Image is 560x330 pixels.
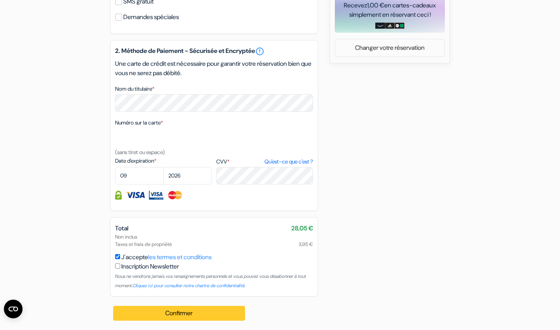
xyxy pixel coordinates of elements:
[264,158,313,166] a: Qu'est-ce que c'est ?
[148,253,212,261] a: les termes et conditions
[115,224,128,232] span: Total
[115,59,313,78] p: Une carte de crédit est nécessaire pour garantir votre réservation bien que vous ne serez pas déb...
[115,119,163,127] label: Numéro sur la carte
[115,191,122,200] img: Information de carte de crédit entièrement encryptée et sécurisée
[126,191,145,200] img: Visa
[115,233,313,248] div: Non inclus Taxes et frais de propriété
[335,1,445,19] div: Recevez en cartes-cadeaux simplement en réservant ceci !
[167,191,183,200] img: Master Card
[115,157,212,165] label: Date d'expiration
[115,273,306,289] small: Nous ne vendrons jamais vos renseignements personnels et vous pouvez vous désabonner à tout moment.
[291,224,313,233] span: 28,05 €
[255,47,264,56] a: error_outline
[299,240,313,248] span: 3,95 €
[367,1,384,9] span: 1,00 €
[395,23,404,29] img: uber-uber-eats-card.png
[335,40,444,55] a: Changer votre réservation
[115,85,154,93] label: Nom du titulaire
[375,23,385,29] img: amazon-card-no-text.png
[113,306,245,321] button: Confirmer
[216,158,313,166] label: CVV
[121,262,179,271] label: Inscription Newsletter
[123,12,179,23] label: Demandes spéciales
[385,23,395,29] img: adidas-card.png
[4,300,23,318] button: Ouvrir le widget CMP
[133,283,245,289] a: Cliquez ici pour consulter notre chartre de confidentialité.
[149,191,163,200] img: Visa Electron
[115,149,165,156] small: (sans tiret ou espace)
[115,47,313,56] h5: 2. Méthode de Paiement - Sécurisée et Encryptée
[121,253,212,262] label: J'accepte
